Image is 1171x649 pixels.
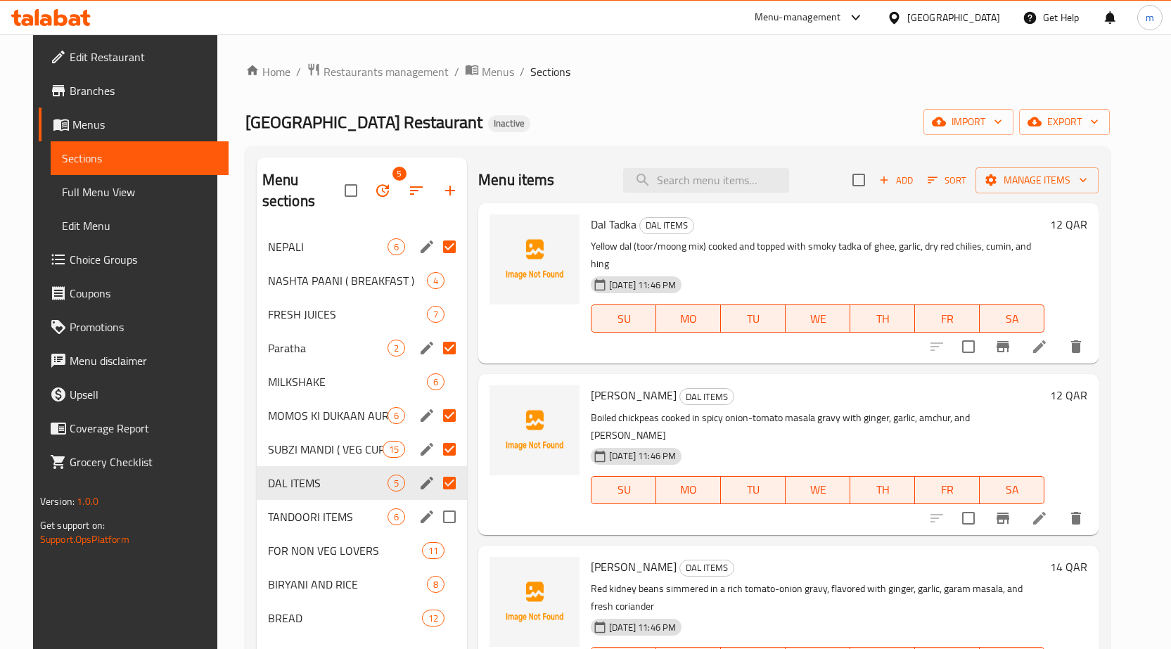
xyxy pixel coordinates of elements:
div: [GEOGRAPHIC_DATA] [907,10,1000,25]
span: DAL ITEMS [680,560,734,576]
div: items [388,238,405,255]
span: [PERSON_NAME] [591,385,677,406]
span: BIRYANI AND RICE [268,576,427,593]
span: [DATE] 11:46 PM [603,621,682,634]
span: DAL ITEMS [268,475,388,491]
span: Select to update [954,503,983,533]
span: Get support on: [40,516,105,534]
span: m [1146,10,1154,25]
button: import [923,109,1013,135]
span: Manage items [987,172,1087,189]
button: TU [721,304,786,333]
span: Edit Menu [62,217,217,234]
span: Select section [844,165,874,195]
span: FRESH JUICES [268,306,427,323]
a: Upsell [39,378,229,411]
li: / [296,63,301,80]
span: 2 [388,342,404,355]
span: MILKSHAKE [268,373,427,390]
button: SU [591,476,656,504]
a: Full Menu View [51,175,229,209]
span: [DATE] 11:46 PM [603,278,682,292]
span: MO [662,480,715,500]
button: edit [416,338,437,359]
span: TU [727,309,780,329]
span: Add item [874,169,919,191]
span: Add [877,172,915,188]
span: Coverage Report [70,420,217,437]
span: SU [597,480,651,500]
button: FR [915,476,980,504]
button: MO [656,476,721,504]
span: 15 [383,443,404,456]
div: MOMOS KI DUKAAN AUR NEPAL KI SHAAN [268,407,388,424]
button: edit [416,439,437,460]
button: edit [416,473,437,494]
span: Choice Groups [70,251,217,268]
h6: 12 QAR [1050,385,1087,405]
button: Sort [924,169,970,191]
button: TH [850,476,915,504]
span: Bulk update [366,174,399,207]
span: TANDOORI ITEMS [268,508,388,525]
div: NEPALI [268,238,388,255]
button: Branch-specific-item [986,501,1020,535]
a: Edit Menu [51,209,229,243]
a: Grocery Checklist [39,445,229,479]
a: Coupons [39,276,229,310]
span: 5 [388,477,404,490]
span: Branches [70,82,217,99]
button: edit [416,236,437,257]
span: 8 [428,578,444,591]
div: items [427,576,444,593]
button: SA [980,304,1044,333]
span: NASHTA PAANI ( BREAKFAST ) [268,272,427,289]
span: [PERSON_NAME] [591,556,677,577]
button: Add [874,169,919,191]
img: Chana Masala [489,385,580,475]
span: SA [985,480,1039,500]
span: DAL ITEMS [640,217,693,233]
a: Restaurants management [307,63,449,81]
button: edit [416,506,437,527]
nav: Menu sections [257,224,467,641]
a: Sections [51,141,229,175]
a: Promotions [39,310,229,344]
a: Branches [39,74,229,108]
span: Full Menu View [62,184,217,200]
span: Upsell [70,386,217,403]
span: Edit Restaurant [70,49,217,65]
div: DAL ITEMS [639,217,694,234]
button: Branch-specific-item [986,330,1020,364]
a: Menus [39,108,229,141]
span: Menus [482,63,514,80]
div: SUBZI MANDI ( VEG CURRY )15edit [257,432,467,466]
a: Home [245,63,290,80]
div: DAL ITEMS5edit [257,466,467,500]
span: 6 [388,409,404,423]
span: 6 [388,510,404,524]
a: Support.OpsPlatform [40,530,129,548]
p: Yellow dal (toor/moong mix) cooked and topped with smoky tadka of ghee, garlic, dry red chilies, ... [591,238,1044,273]
a: Choice Groups [39,243,229,276]
div: Menu-management [755,9,841,26]
button: FR [915,304,980,333]
div: FOR NON VEG LOVERS11 [257,534,467,567]
div: DAL ITEMS [679,560,734,577]
span: SUBZI MANDI ( VEG CURRY ) [268,441,383,458]
button: WE [786,476,850,504]
span: Sections [62,150,217,167]
span: Sections [530,63,570,80]
span: WE [791,309,845,329]
span: import [935,113,1002,131]
span: Promotions [70,319,217,335]
span: Paratha [268,340,388,356]
a: Menu disclaimer [39,344,229,378]
span: FR [921,309,974,329]
span: Sort items [919,169,975,191]
span: 5 [392,167,407,181]
div: NASHTA PAANI ( BREAKFAST )4 [257,264,467,297]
